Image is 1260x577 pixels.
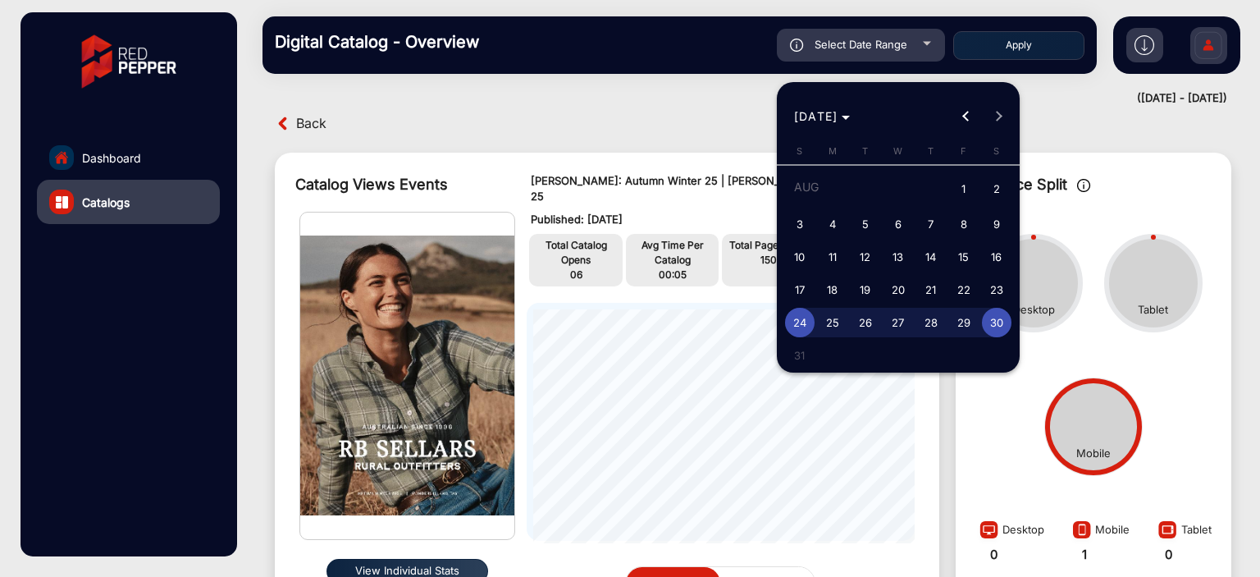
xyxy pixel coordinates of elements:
[818,275,847,305] span: 18
[785,275,815,305] span: 17
[915,306,947,339] button: August 28, 2025
[916,275,946,305] span: 21
[882,208,915,240] button: August 6, 2025
[949,242,979,272] span: 15
[949,308,979,337] span: 29
[915,273,947,306] button: August 21, 2025
[849,273,882,306] button: August 19, 2025
[783,240,816,273] button: August 10, 2025
[816,306,849,339] button: August 25, 2025
[818,242,847,272] span: 11
[916,242,946,272] span: 14
[915,240,947,273] button: August 14, 2025
[862,145,868,157] span: T
[851,275,880,305] span: 19
[916,308,946,337] span: 28
[851,308,880,337] span: 26
[883,308,913,337] span: 27
[783,171,947,208] td: AUG
[785,209,815,239] span: 3
[785,308,815,337] span: 24
[883,242,913,272] span: 13
[882,240,915,273] button: August 13, 2025
[947,208,980,240] button: August 8, 2025
[916,209,946,239] span: 7
[982,308,1011,337] span: 30
[915,208,947,240] button: August 7, 2025
[947,240,980,273] button: August 15, 2025
[851,209,880,239] span: 5
[816,208,849,240] button: August 4, 2025
[849,240,882,273] button: August 12, 2025
[849,306,882,339] button: August 26, 2025
[947,171,980,208] button: August 1, 2025
[883,275,913,305] span: 20
[949,100,982,133] button: Previous month
[797,145,802,157] span: S
[882,273,915,306] button: August 20, 2025
[980,240,1013,273] button: August 16, 2025
[818,209,847,239] span: 4
[928,145,934,157] span: T
[993,145,999,157] span: S
[783,208,816,240] button: August 3, 2025
[980,208,1013,240] button: August 9, 2025
[816,240,849,273] button: August 11, 2025
[829,145,837,157] span: M
[980,273,1013,306] button: August 23, 2025
[787,102,857,131] button: Choose month and year
[851,242,880,272] span: 12
[982,173,1011,207] span: 2
[893,145,902,157] span: W
[849,208,882,240] button: August 5, 2025
[949,275,979,305] span: 22
[947,273,980,306] button: August 22, 2025
[794,109,838,123] span: [DATE]
[980,306,1013,339] button: August 30, 2025
[816,273,849,306] button: August 18, 2025
[783,306,816,339] button: August 24, 2025
[961,145,966,157] span: F
[949,173,979,207] span: 1
[783,273,816,306] button: August 17, 2025
[982,242,1011,272] span: 16
[785,341,815,370] span: 31
[982,275,1011,305] span: 23
[882,306,915,339] button: August 27, 2025
[947,306,980,339] button: August 29, 2025
[980,171,1013,208] button: August 2, 2025
[818,308,847,337] span: 25
[982,209,1011,239] span: 9
[785,242,815,272] span: 10
[783,339,816,372] button: August 31, 2025
[883,209,913,239] span: 6
[949,209,979,239] span: 8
